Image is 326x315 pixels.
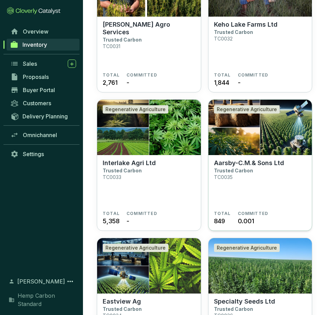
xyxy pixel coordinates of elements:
[127,216,129,226] span: -
[23,73,49,80] span: Proposals
[214,36,233,42] p: TC0032
[127,211,157,216] span: COMMITTED
[238,72,269,78] span: COMMITTED
[7,71,80,83] a: Proposals
[23,132,57,138] span: Omnichannel
[214,168,253,173] p: Trusted Carbon
[214,21,278,28] p: Keho Lake Farms Ltd
[214,298,275,305] p: Specialty Seeds Ltd
[103,168,142,173] p: Trusted Carbon
[7,58,80,70] a: Sales
[214,105,280,114] div: Regenerative Agriculture
[214,72,231,78] span: TOTAL
[7,97,80,109] a: Customers
[18,291,76,308] span: Hemp Carbon Standard
[103,159,156,167] p: Interlake Agri Ltd
[22,41,47,48] span: Inventory
[7,110,80,122] a: Delivery Planning
[23,100,51,107] span: Customers
[103,216,120,226] span: 5,358
[214,306,253,312] p: Trusted Carbon
[238,216,254,226] span: 0.001
[208,100,312,155] img: Aarsby-C.M.& Sons Ltd
[103,78,118,87] span: 2,761
[127,72,157,78] span: COMMITTED
[7,148,80,160] a: Settings
[103,211,120,216] span: TOTAL
[103,37,142,43] p: Trusted Carbon
[238,211,269,216] span: COMMITTED
[208,99,313,231] a: Aarsby-C.M.& Sons LtdRegenerative AgricultureAarsby-C.M.& Sons LtdTrusted CarbonTC0035TOTAL849COM...
[214,244,280,252] div: Regenerative Agriculture
[214,216,225,226] span: 849
[97,99,201,231] a: Interlake Agri LtdRegenerative AgricultureInterlake Agri LtdTrusted CarbonTC0033TOTAL5,358COMMITTED-
[127,78,129,87] span: -
[214,159,284,167] p: Aarsby-C.M.& Sons Ltd
[23,60,37,67] span: Sales
[22,113,68,120] span: Delivery Planning
[214,211,231,216] span: TOTAL
[208,238,312,294] img: Specialty Seeds Ltd
[103,306,142,312] p: Trusted Carbon
[103,244,168,252] div: Regenerative Agriculture
[103,105,168,114] div: Regenerative Agriculture
[214,29,253,35] p: Trusted Carbon
[7,129,80,141] a: Omnichannel
[7,84,80,96] a: Buyer Portal
[7,39,80,51] a: Inventory
[7,26,80,37] a: Overview
[23,151,44,157] span: Settings
[17,277,65,286] span: [PERSON_NAME]
[238,78,241,87] span: -
[103,21,195,36] p: [PERSON_NAME] Agro Services
[214,174,233,180] p: TC0035
[103,43,120,49] p: TC0031
[103,72,120,78] span: TOTAL
[97,100,201,155] img: Interlake Agri Ltd
[97,238,201,294] img: Eastview Ag
[103,174,121,180] p: TC0033
[103,298,141,305] p: Eastview Ag
[214,78,229,87] span: 1,844
[23,28,48,35] span: Overview
[23,87,55,93] span: Buyer Portal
